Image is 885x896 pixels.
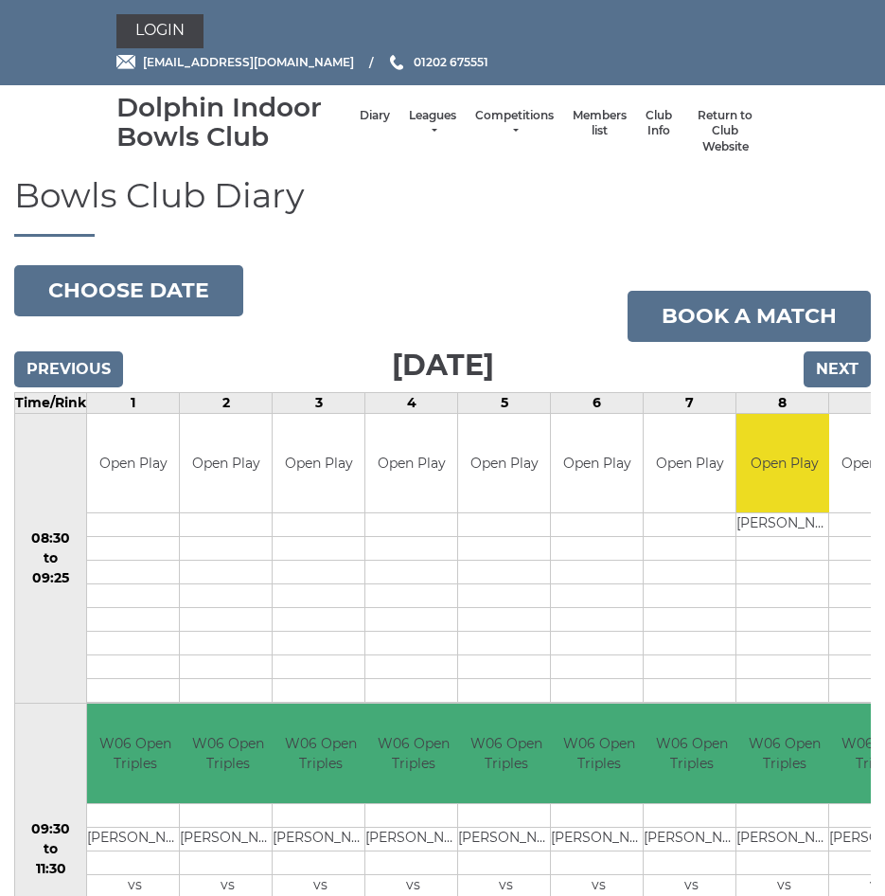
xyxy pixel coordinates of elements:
[736,704,832,803] td: W06 Open Triples
[365,704,461,803] td: W06 Open Triples
[143,55,354,69] span: [EMAIL_ADDRESS][DOMAIN_NAME]
[551,392,644,413] td: 6
[646,108,672,139] a: Club Info
[458,414,550,513] td: Open Play
[691,108,759,155] a: Return to Club Website
[15,413,87,704] td: 08:30 to 09:25
[736,513,832,537] td: [PERSON_NAME]
[644,414,735,513] td: Open Play
[273,392,365,413] td: 3
[573,108,627,139] a: Members list
[551,704,646,803] td: W06 Open Triples
[15,392,87,413] td: Time/Rink
[804,351,871,387] input: Next
[458,704,554,803] td: W06 Open Triples
[14,351,123,387] input: Previous
[736,414,832,513] td: Open Play
[116,93,351,152] div: Dolphin Indoor Bowls Club
[644,704,739,803] td: W06 Open Triples
[180,827,275,851] td: [PERSON_NAME]
[180,704,275,803] td: W06 Open Triples
[475,108,554,139] a: Competitions
[551,414,643,513] td: Open Play
[736,392,829,413] td: 8
[116,14,204,48] a: Login
[365,414,457,513] td: Open Play
[458,827,554,851] td: [PERSON_NAME]
[180,392,273,413] td: 2
[409,108,456,139] a: Leagues
[628,291,871,342] a: Book a match
[414,55,488,69] span: 01202 675551
[273,827,368,851] td: [PERSON_NAME]
[116,53,354,71] a: Email [EMAIL_ADDRESS][DOMAIN_NAME]
[644,392,736,413] td: 7
[458,392,551,413] td: 5
[390,55,403,70] img: Phone us
[14,177,871,237] h1: Bowls Club Diary
[387,53,488,71] a: Phone us 01202 675551
[273,704,368,803] td: W06 Open Triples
[365,827,461,851] td: [PERSON_NAME]
[365,392,458,413] td: 4
[273,414,364,513] td: Open Play
[87,414,179,513] td: Open Play
[87,392,180,413] td: 1
[360,108,390,124] a: Diary
[180,414,272,513] td: Open Play
[87,704,183,803] td: W06 Open Triples
[87,827,183,851] td: [PERSON_NAME]
[116,55,135,69] img: Email
[736,827,832,851] td: [PERSON_NAME]
[551,827,646,851] td: [PERSON_NAME]
[14,265,243,316] button: Choose date
[644,827,739,851] td: [PERSON_NAME]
